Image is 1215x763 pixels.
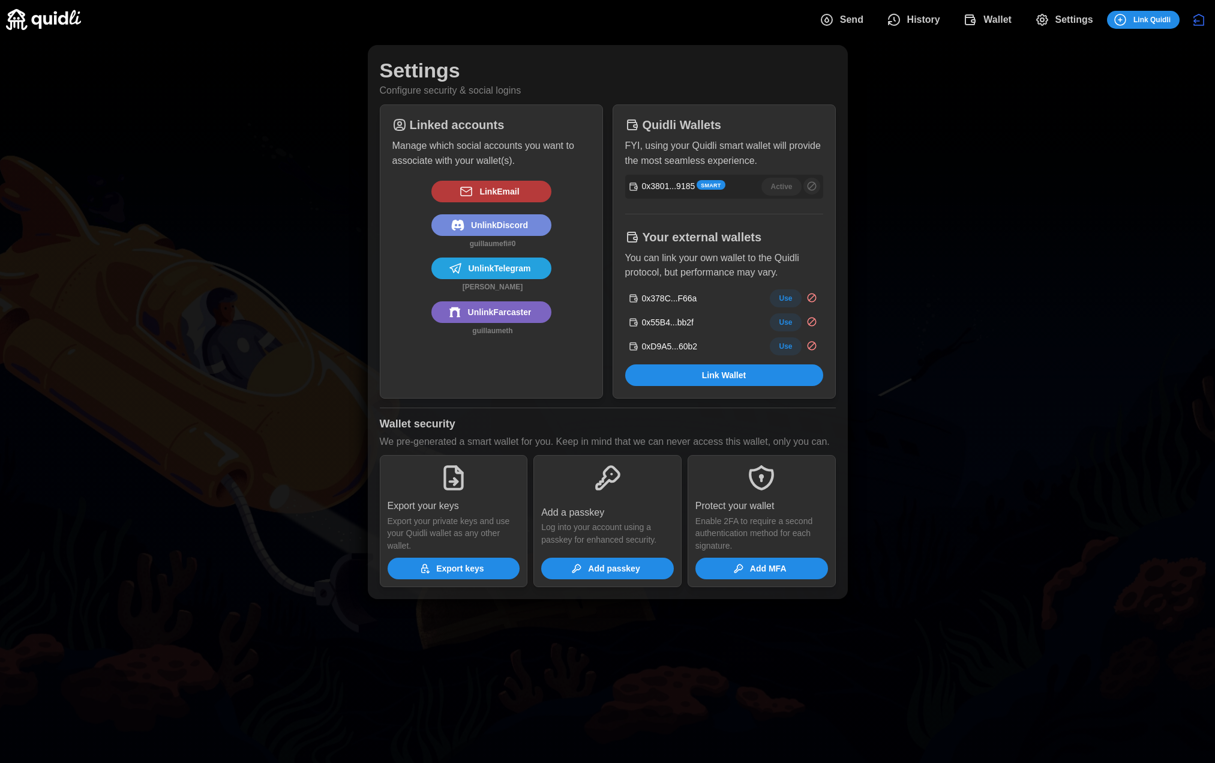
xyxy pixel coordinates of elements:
button: LinkEmail [431,181,551,202]
button: Use [770,289,801,307]
p: Export your keys [388,499,459,514]
h1: Wallet security [380,417,455,431]
button: Add passkey [541,558,674,579]
button: Remove 0xD9A5...60b2 [803,337,820,354]
p: We pre-generated a smart wallet for you. Keep in mind that we can never access this wallet, only ... [380,435,830,450]
span: Use [779,290,792,307]
p: Protect your wallet [695,499,775,514]
button: Add MFA [695,558,828,579]
p: Add a passkey [541,505,604,520]
span: Unlink Telegram [469,258,531,279]
p: 0xD9A5...60b2 [642,340,698,352]
button: Active [761,178,801,196]
button: UnlinkDiscord [431,214,551,236]
p: Export your private keys and use your Quidli wallet as any other wallet. [388,515,520,552]
p: Log into your account using a passkey for enhanced security. [541,521,674,546]
button: Link Wallet [625,364,823,386]
button: UnlinkTelegram [431,258,551,279]
button: Send [810,7,877,32]
p: 0x55B4...bb2f [642,316,694,328]
span: Smart [701,181,721,190]
h1: Linked accounts [410,117,505,133]
h1: Settings [380,57,460,83]
h1: Quidli Wallets [643,117,722,133]
strong: guillaumeth [472,327,512,335]
button: Link Quidli [1107,11,1180,29]
button: Disconnect [1189,10,1209,30]
span: Use [779,314,792,331]
p: 0x3801...9185 [642,180,695,192]
span: Export keys [436,558,484,579]
button: Remove 0x378C...F66a [803,289,820,306]
span: History [907,8,940,32]
p: You can link your own wallet to the Quidli protocol, but performance may vary. [625,251,823,281]
p: Enable 2FA to require a second authentication method for each signature. [695,515,828,552]
p: Configure security & social logins [380,83,521,98]
span: Add MFA [750,558,787,579]
span: Wallet [983,8,1012,32]
button: Use [770,337,801,355]
p: Manage which social accounts you want to associate with your wallet(s). [392,139,590,169]
button: UnlinkFarcaster [431,301,551,323]
button: Export keys [388,558,520,579]
span: Unlink Discord [471,215,528,235]
button: Use [770,313,801,331]
span: Link Quidli [1133,11,1171,28]
button: History [877,7,954,32]
strong: [PERSON_NAME] [463,283,523,291]
button: Remove 0x55B4...bb2f [803,313,820,330]
span: Link Email [479,181,519,202]
span: Unlink Farcaster [468,302,532,322]
img: Quidli [6,9,81,30]
span: Link Wallet [702,365,746,385]
strong: guillaumefi#0 [470,240,516,248]
p: FYI, using your Quidli smart wallet will provide the most seamless experience. [625,139,823,169]
span: Active [770,178,792,195]
p: 0x378C...F66a [642,292,697,304]
h1: Your external wallets [643,229,762,245]
span: Add passkey [588,558,640,579]
span: Send [840,8,863,32]
button: Wallet [954,7,1025,32]
span: Use [779,338,792,355]
button: Remove 0x3801...9185 [803,178,820,195]
button: Settings [1025,7,1107,32]
span: Settings [1055,8,1093,32]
